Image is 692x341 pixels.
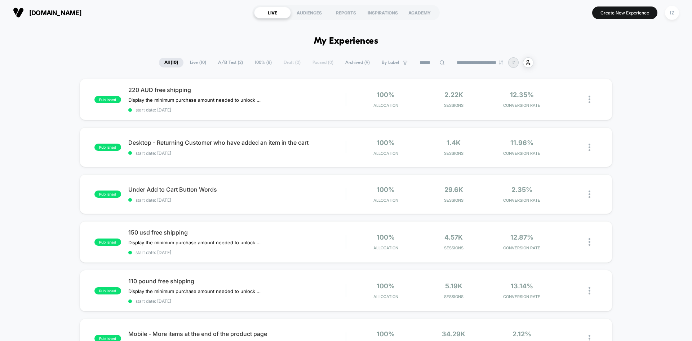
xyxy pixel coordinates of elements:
span: 2.22k [444,91,463,99]
span: Desktop - Returning Customer who have added an item in the cart [128,139,346,146]
button: IZ [663,5,681,20]
span: Sessions [422,103,486,108]
span: 100% [377,282,395,290]
span: 100% [377,186,395,193]
span: Live ( 10 ) [185,58,212,67]
span: Sessions [422,151,486,156]
span: 13.14% [511,282,533,290]
span: 100% [377,139,395,147]
span: Allocation [373,245,398,250]
span: CONVERSION RATE [489,151,554,156]
div: ACADEMY [401,7,438,18]
span: start date: [DATE] [128,298,346,304]
span: 100% ( 8 ) [249,58,277,67]
span: 100% [377,330,395,338]
img: close [589,144,590,151]
span: Archived ( 9 ) [340,58,375,67]
span: start date: [DATE] [128,250,346,255]
span: Allocation [373,103,398,108]
span: 29.6k [444,186,463,193]
span: 5.19k [445,282,462,290]
span: CONVERSION RATE [489,103,554,108]
span: 100% [377,233,395,241]
span: CONVERSION RATE [489,294,554,299]
span: start date: [DATE] [128,107,346,113]
span: 2.12% [513,330,531,338]
span: Allocation [373,151,398,156]
span: 110 pound free shipping [128,277,346,285]
span: Display the minimum purchase amount needed to unlock free shipping directly on the cart page + "y... [128,240,262,245]
img: end [499,60,503,65]
button: [DOMAIN_NAME] [11,7,84,18]
span: Display the minimum purchase amount needed to unlock free shipping directly on the cart page + "y... [128,97,262,103]
span: 150 usd free shipping [128,229,346,236]
span: Under Add to Cart Button Words [128,186,346,193]
span: published [94,144,121,151]
span: start date: [DATE] [128,150,346,156]
span: 12.87% [510,233,533,241]
span: Sessions [422,245,486,250]
span: 4.57k [444,233,463,241]
img: close [589,191,590,198]
span: All ( 10 ) [159,58,183,67]
span: published [94,96,121,103]
span: CONVERSION RATE [489,198,554,203]
span: Display the minimum purchase amount needed to unlock free shipping directly on the cart page + "y... [128,288,262,294]
span: 220 AUD free shipping [128,86,346,93]
span: By Label [382,60,399,65]
span: 11.96% [510,139,533,147]
h1: My Experiences [314,36,378,47]
span: 100% [377,91,395,99]
span: A/B Test ( 2 ) [213,58,248,67]
span: 12.35% [510,91,534,99]
img: close [589,287,590,294]
div: IZ [665,6,679,20]
span: [DOMAIN_NAME] [29,9,81,17]
span: published [94,191,121,198]
img: Visually logo [13,7,24,18]
span: published [94,287,121,294]
img: close [589,96,590,103]
span: published [94,239,121,246]
div: LIVE [254,7,291,18]
div: INSPIRATIONS [364,7,401,18]
span: 1.4k [447,139,461,147]
button: Create New Experience [592,6,657,19]
p: IZ [511,60,515,65]
span: 2.35% [511,186,532,193]
span: Mobile - More items at the end of the product page [128,330,346,337]
span: Sessions [422,294,486,299]
div: REPORTS [328,7,364,18]
span: start date: [DATE] [128,197,346,203]
img: close [589,238,590,246]
span: Allocation [373,198,398,203]
span: Sessions [422,198,486,203]
span: CONVERSION RATE [489,245,554,250]
span: Allocation [373,294,398,299]
span: 34.29k [442,330,465,338]
div: AUDIENCES [291,7,328,18]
